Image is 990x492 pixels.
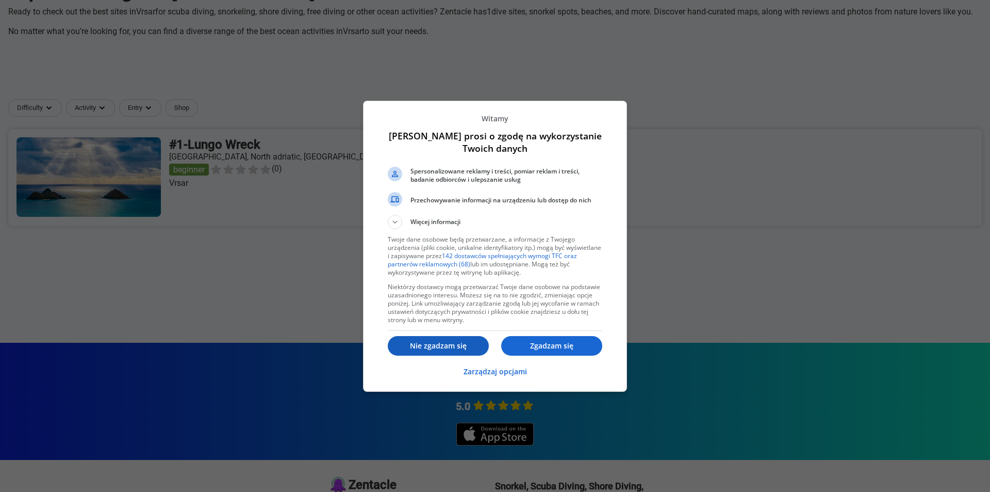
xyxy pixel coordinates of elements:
a: 142 dostawców spełniających wymogi TFC oraz partnerów reklamowych (68) [388,251,577,268]
span: Przechowywanie informacji na urządzeniu lub dostęp do nich [410,196,602,204]
p: Zgadzam się [501,341,602,351]
p: Zarządzaj opcjami [464,367,527,377]
p: Niektórzy dostawcy mogą przetwarzać Twoje dane osobowe na podstawie uzasadnionego interesu. Możes... [388,283,602,324]
button: Nie zgadzam się [388,336,489,356]
p: Witamy [388,114,602,123]
p: Nie zgadzam się [388,341,489,351]
button: Zarządzaj opcjami [464,361,527,383]
span: Spersonalizowane reklamy i treści, pomiar reklam i treści, badanie odbiorców i ulepszanie usług [410,167,602,184]
p: Twoje dane osobowe będą przetwarzane, a informacje z Twojego urządzenia (pliki cookie, unikalne i... [388,235,602,277]
button: Zgadzam się [501,336,602,356]
h1: [PERSON_NAME] prosi o zgodę na wykorzystanie Twoich danych [388,130,602,154]
span: Więcej informacji [410,217,460,229]
button: Więcej informacji [388,215,602,229]
div: Witryna prosi o zgodę na wykorzystanie Twoich danych [363,101,627,392]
